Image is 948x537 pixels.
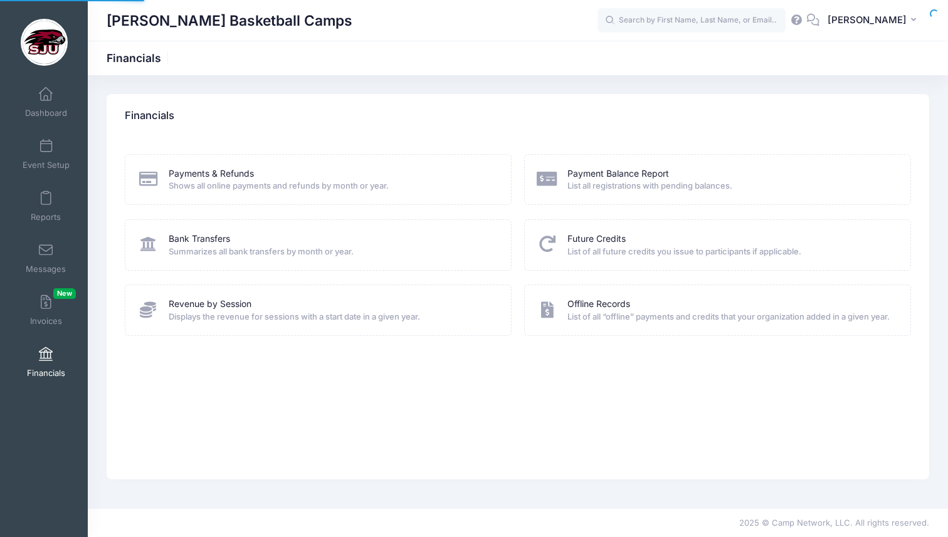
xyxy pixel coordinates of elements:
span: Displays the revenue for sessions with a start date in a given year. [169,311,495,323]
a: Messages [16,236,76,280]
a: Bank Transfers [169,232,230,246]
a: Dashboard [16,80,76,124]
a: Payment Balance Report [567,167,669,180]
button: [PERSON_NAME] [819,6,929,35]
span: Invoices [30,316,62,326]
img: Cindy Griffin Basketball Camps [21,19,68,66]
span: New [53,288,76,299]
span: List of all future credits you issue to participants if applicable. [567,246,894,258]
span: Summarizes all bank transfers by month or year. [169,246,495,258]
a: Future Credits [567,232,626,246]
span: Messages [26,264,66,274]
input: Search by First Name, Last Name, or Email... [598,8,786,33]
a: Payments & Refunds [169,167,254,180]
span: [PERSON_NAME] [828,13,907,27]
h4: Financials [125,98,174,134]
span: List of all “offline” payments and credits that your organization added in a given year. [567,311,894,323]
span: Shows all online payments and refunds by month or year. [169,180,495,192]
a: InvoicesNew [16,288,76,332]
h1: Financials [107,51,172,65]
span: Event Setup [23,160,70,170]
span: 2025 © Camp Network, LLC. All rights reserved. [739,518,929,528]
a: Offline Records [567,298,630,311]
span: Dashboard [25,108,67,118]
span: Financials [27,368,65,378]
span: List all registrations with pending balances. [567,180,894,192]
a: Reports [16,184,76,228]
a: Financials [16,340,76,384]
span: Reports [31,212,61,222]
h1: [PERSON_NAME] Basketball Camps [107,6,352,35]
a: Revenue by Session [169,298,251,311]
a: Event Setup [16,132,76,176]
